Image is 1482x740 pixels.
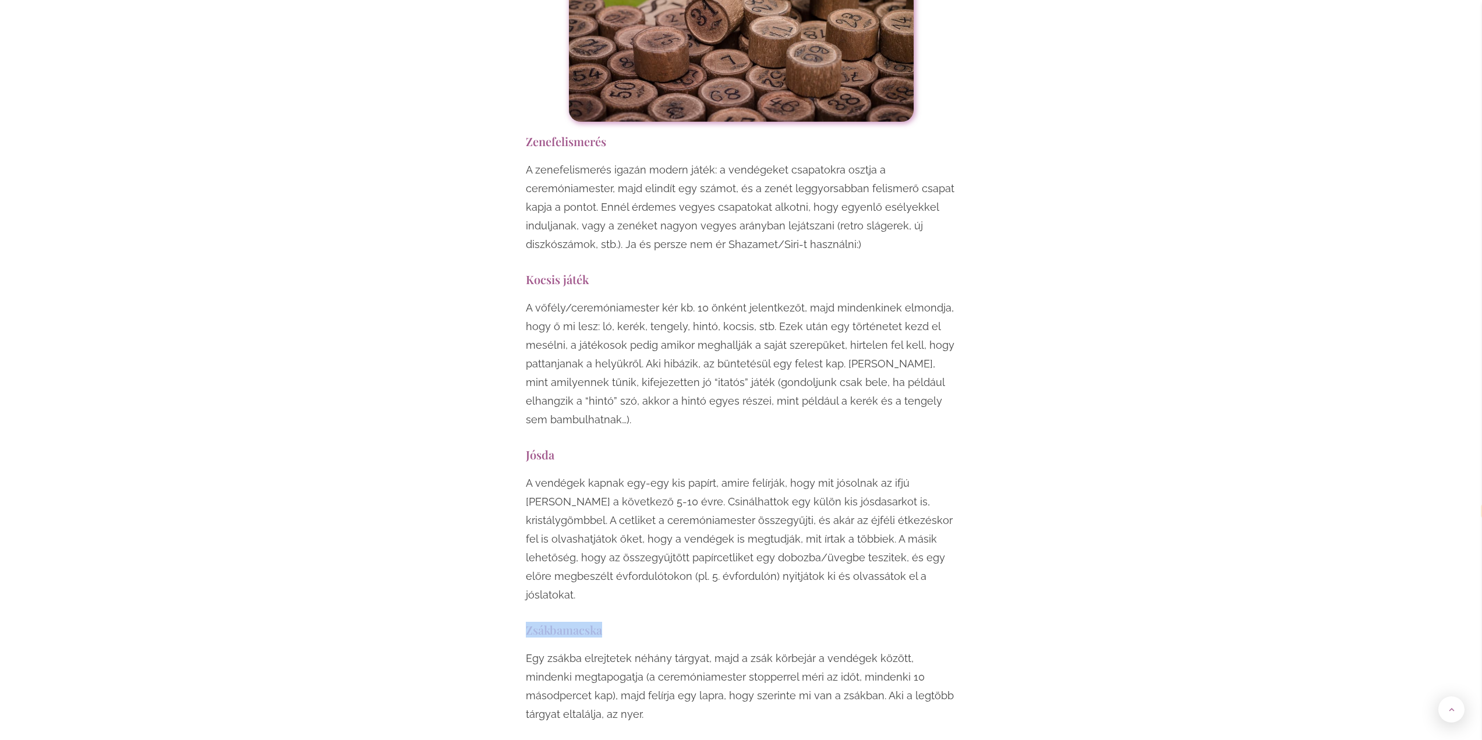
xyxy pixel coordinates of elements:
h3: Zsákbamacska [526,622,957,638]
h3: Jósda [526,447,957,462]
p: A vőfély/ceremóniamester kér kb. 10 önként jelentkezőt, majd mindenkinek elmondja, hogy ő mi lesz... [526,299,957,429]
h3: Zenefelismerés [526,133,957,149]
p: Egy zsákba elrejtetek néhány tárgyat, majd a zsák körbejár a vendégek között, mindenki megtapogat... [526,649,957,724]
p: A zenefelismerés igazán modern játék: a vendégeket csapatokra osztja a ceremóniamester, majd elin... [526,161,957,254]
h3: Kocsis játék [526,271,957,287]
p: A vendégek kapnak egy-egy kis papírt, amire felírják, hogy mit jósolnak az ifjú [PERSON_NAME] a k... [526,474,957,604]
